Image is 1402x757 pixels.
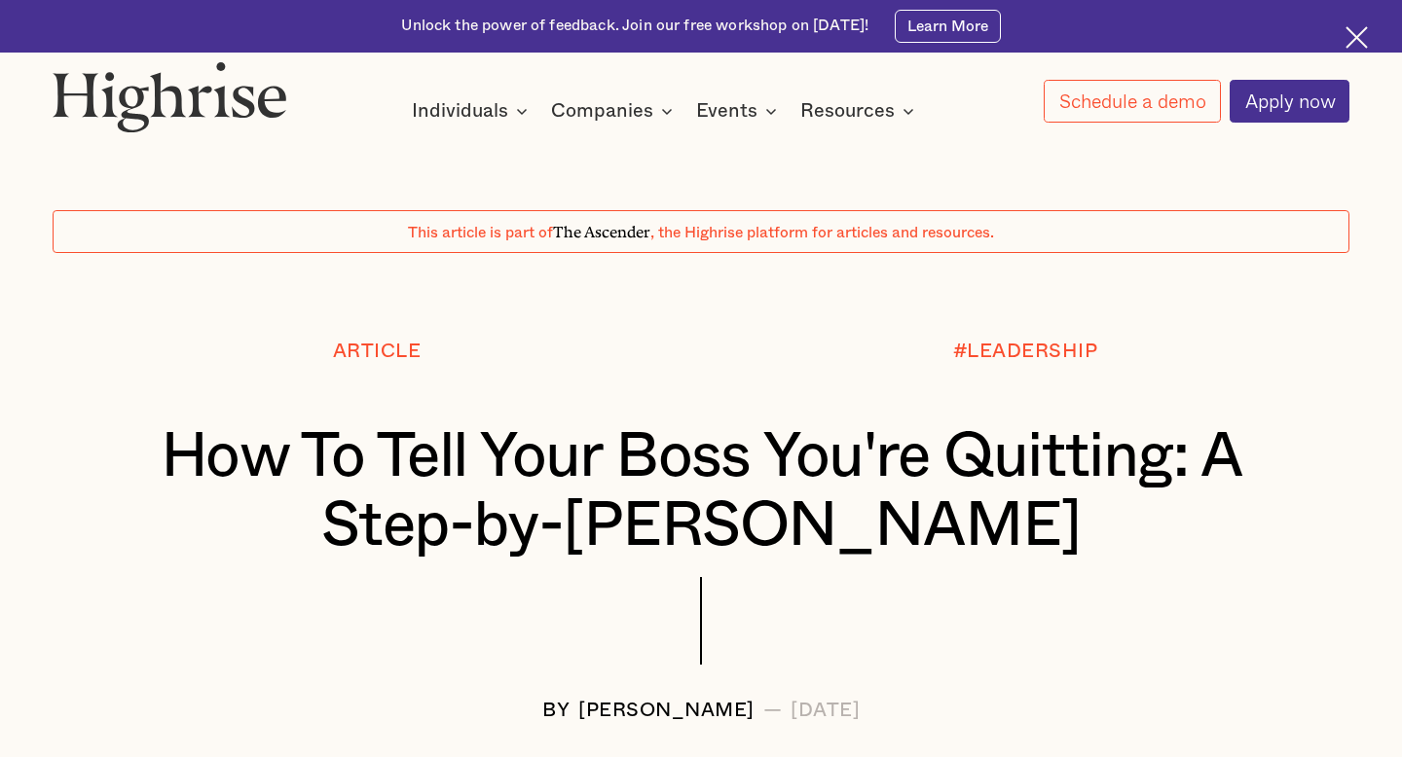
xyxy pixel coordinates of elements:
[578,700,755,721] div: [PERSON_NAME]
[412,99,534,123] div: Individuals
[551,99,679,123] div: Companies
[1346,26,1368,49] img: Cross icon
[953,341,1098,362] div: #LEADERSHIP
[553,220,650,238] span: The Ascender
[763,700,783,721] div: —
[1044,80,1220,123] a: Schedule a demo
[650,225,994,240] span: , the Highrise platform for articles and resources.
[800,99,895,123] div: Resources
[800,99,920,123] div: Resources
[408,225,553,240] span: This article is part of
[1230,80,1349,123] a: Apply now
[696,99,757,123] div: Events
[542,700,570,721] div: BY
[333,341,422,362] div: Article
[106,423,1295,560] h1: How To Tell Your Boss You're Quitting: A Step-by-[PERSON_NAME]
[412,99,508,123] div: Individuals
[551,99,653,123] div: Companies
[696,99,783,123] div: Events
[895,10,1000,44] a: Learn More
[791,700,860,721] div: [DATE]
[401,16,868,36] div: Unlock the power of feedback. Join our free workshop on [DATE]!
[53,61,287,132] img: Highrise logo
